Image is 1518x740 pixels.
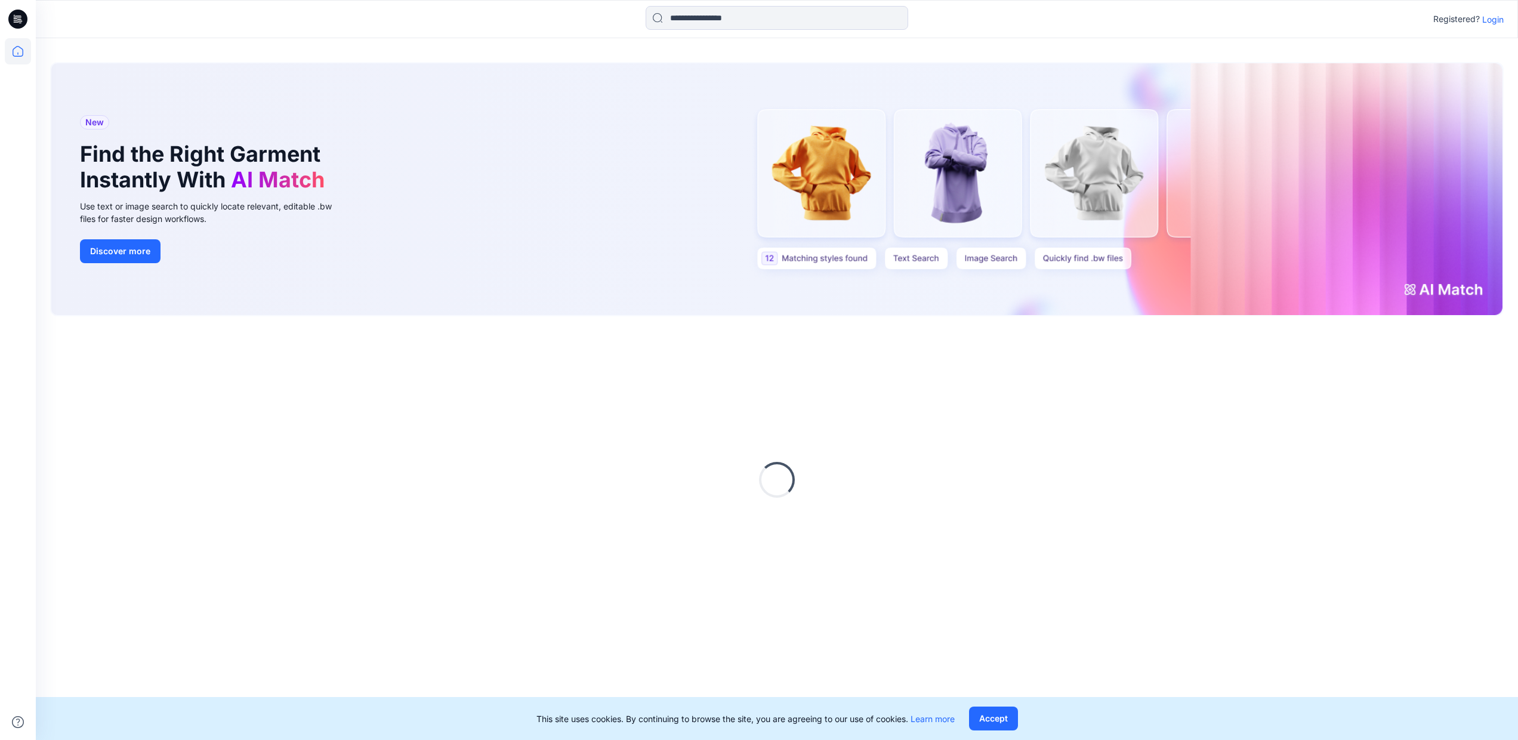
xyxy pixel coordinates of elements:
[1433,12,1480,26] p: Registered?
[80,200,348,225] div: Use text or image search to quickly locate relevant, editable .bw files for faster design workflows.
[1482,13,1504,26] p: Login
[85,115,104,129] span: New
[911,714,955,724] a: Learn more
[969,707,1018,730] button: Accept
[80,239,161,263] button: Discover more
[536,713,955,725] p: This site uses cookies. By continuing to browse the site, you are agreeing to our use of cookies.
[80,141,331,193] h1: Find the Right Garment Instantly With
[231,166,325,193] span: AI Match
